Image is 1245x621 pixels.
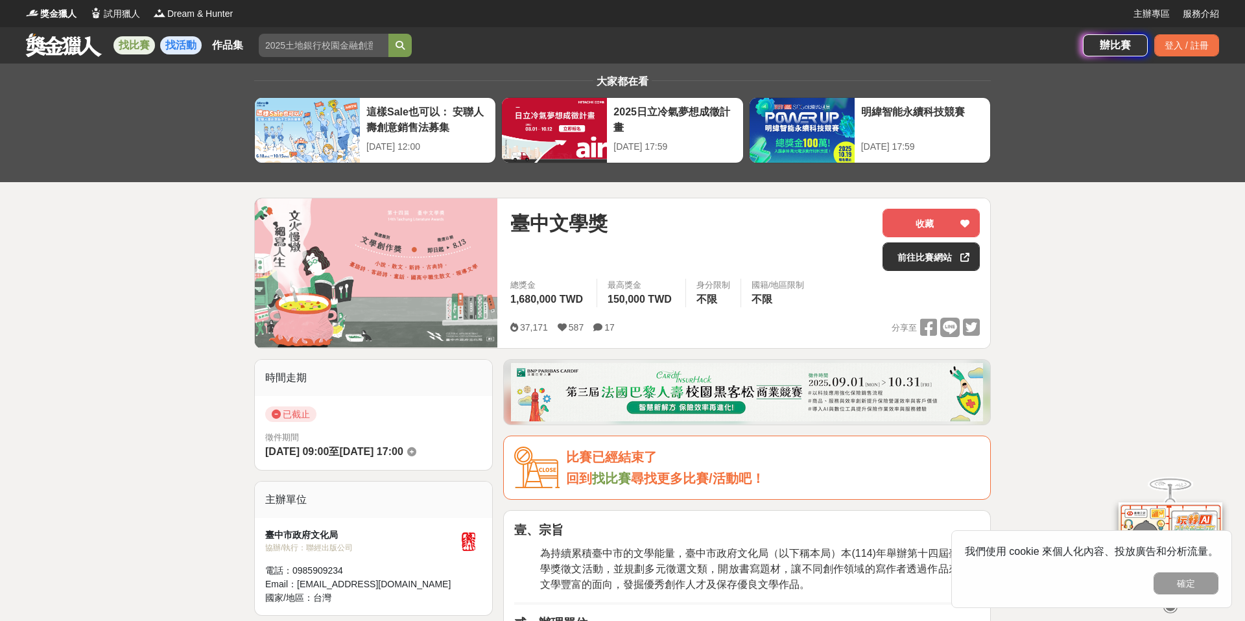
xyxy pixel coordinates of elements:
[89,7,140,21] a: Logo試用獵人
[254,97,496,163] a: 這樣Sale也可以： 安聯人壽創意銷售法募集[DATE] 12:00
[104,7,140,21] span: 試用獵人
[608,294,672,305] span: 150,000 TWD
[265,528,456,542] div: 臺中市政府文化局
[593,76,652,87] span: 大家都在看
[752,294,772,305] span: 不限
[566,447,980,468] div: 比賽已經結束了
[167,7,233,21] span: Dream & Hunter
[752,279,805,292] div: 國籍/地區限制
[255,198,497,347] img: Cover Image
[329,446,339,457] span: 至
[366,104,489,134] div: 這樣Sale也可以： 安聯人壽創意銷售法募集
[520,322,548,333] span: 37,171
[265,564,456,578] div: 電話： 0985909234
[510,209,608,238] span: 臺中文學獎
[608,279,675,292] span: 最高獎金
[965,546,1218,557] span: 我們使用 cookie 來個人化內容、投放廣告和分析流量。
[861,104,984,134] div: 明緯智能永續科技競賽
[540,548,980,590] span: 為持續累積臺中市的文學能量，臺中市政府文化局（以下稱本局）本(114)年舉辦第十四屆臺中文學獎徵文活動，並規劃多元徵選文類，開放書寫題材，讓不同創作領域的寫作者透過作品來呈現文學豐富的面向，發掘...
[207,36,248,54] a: 作品集
[510,279,586,292] span: 總獎金
[265,592,313,603] span: 國家/地區：
[113,36,155,54] a: 找比賽
[265,542,456,554] div: 協辦/執行： 聯經出版公司
[613,140,736,154] div: [DATE] 17:59
[696,294,717,305] span: 不限
[569,322,584,333] span: 587
[153,7,233,21] a: LogoDream & Hunter
[696,279,730,292] div: 身分限制
[265,406,316,422] span: 已截止
[861,140,984,154] div: [DATE] 17:59
[313,592,331,603] span: 台灣
[514,447,560,489] img: Icon
[265,446,329,457] span: [DATE] 09:00
[26,6,39,19] img: Logo
[631,471,765,486] span: 尋找更多比賽/活動吧！
[265,432,299,442] span: 徵件期間
[501,97,743,163] a: 2025日立冷氣夢想成徵計畫[DATE] 17:59
[366,140,489,154] div: [DATE] 12:00
[892,318,917,338] span: 分享至
[259,34,388,57] input: 2025土地銀行校園金融創意挑戰賽：從你出發 開啟智慧金融新頁
[40,7,77,21] span: 獎金獵人
[510,294,583,305] span: 1,680,000 TWD
[566,471,592,486] span: 回到
[749,97,991,163] a: 明緯智能永續科技競賽[DATE] 17:59
[160,36,202,54] a: 找活動
[265,578,456,591] div: Email： [EMAIL_ADDRESS][DOMAIN_NAME]
[26,7,77,21] a: Logo獎金獵人
[1183,7,1219,21] a: 服務介紹
[339,446,403,457] span: [DATE] 17:00
[883,209,980,237] button: 收藏
[153,6,166,19] img: Logo
[604,322,615,333] span: 17
[1133,7,1170,21] a: 主辦專區
[255,360,492,396] div: 時間走期
[511,363,983,421] img: 331336aa-f601-432f-a281-8c17b531526f.png
[514,523,563,537] strong: 壹、宗旨
[1154,34,1219,56] div: 登入 / 註冊
[1083,34,1148,56] a: 辦比賽
[255,482,492,518] div: 主辦單位
[613,104,736,134] div: 2025日立冷氣夢想成徵計畫
[883,242,980,271] a: 前往比賽網站
[592,471,631,486] a: 找比賽
[1154,572,1218,594] button: 確定
[89,6,102,19] img: Logo
[1119,502,1222,589] img: d2146d9a-e6f6-4337-9592-8cefde37ba6b.png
